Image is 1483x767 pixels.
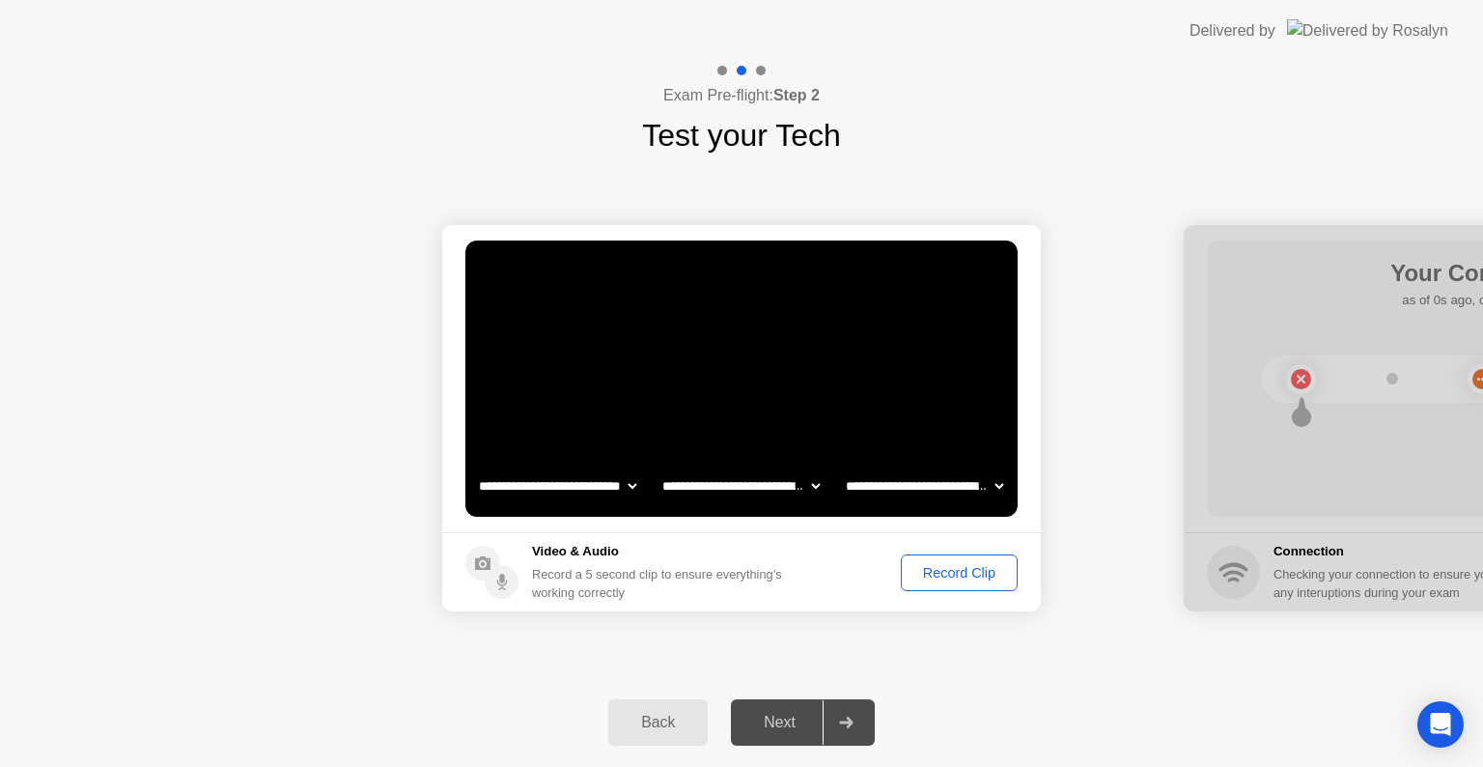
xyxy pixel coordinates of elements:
[842,467,1007,505] select: Available microphones
[532,542,790,561] h5: Video & Audio
[614,714,702,731] div: Back
[901,554,1018,591] button: Record Clip
[1417,701,1464,748] div: Open Intercom Messenger
[658,467,824,505] select: Available speakers
[642,112,841,158] h1: Test your Tech
[773,87,820,103] b: Step 2
[608,699,708,746] button: Back
[532,565,790,602] div: Record a 5 second clip to ensure everything’s working correctly
[908,565,1011,581] div: Record Clip
[663,84,820,107] h4: Exam Pre-flight:
[731,699,875,746] button: Next
[1189,19,1275,43] div: Delivered by
[737,714,823,731] div: Next
[475,467,640,505] select: Available cameras
[1287,19,1448,42] img: Delivered by Rosalyn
